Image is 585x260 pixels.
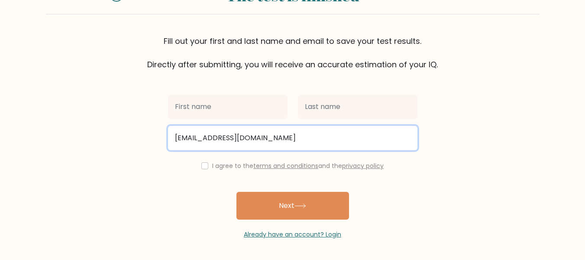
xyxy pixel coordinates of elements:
[168,126,417,150] input: Email
[236,192,349,220] button: Next
[244,230,341,239] a: Already have an account? Login
[342,161,384,170] a: privacy policy
[212,161,384,170] label: I agree to the and the
[168,95,288,119] input: First name
[253,161,318,170] a: terms and conditions
[298,95,417,119] input: Last name
[46,35,540,70] div: Fill out your first and last name and email to save your test results. Directly after submitting,...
